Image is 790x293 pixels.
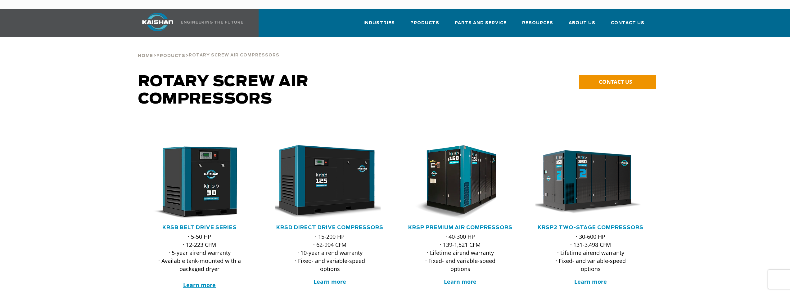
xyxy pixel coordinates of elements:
img: kaishan logo [134,13,181,31]
p: · 5-50 HP · 12-223 CFM · 5-year airend warranty · Available tank-mounted with a packaged dryer [157,233,242,289]
img: krsb30 [140,145,250,220]
a: CONTACT US [579,75,656,89]
a: KRSB Belt Drive Series [162,225,237,230]
a: Kaishan USA [134,9,244,37]
a: Learn more [183,281,216,289]
span: CONTACT US [599,78,632,85]
a: KRSP Premium Air Compressors [408,225,512,230]
span: About Us [569,20,595,27]
a: Learn more [314,278,346,285]
div: krsp150 [405,145,516,220]
span: Products [410,20,439,27]
a: Contact Us [611,15,644,36]
a: Industries [363,15,395,36]
a: About Us [569,15,595,36]
div: krsb30 [144,145,255,220]
img: krsp150 [400,145,511,220]
a: KRSP2 Two-Stage Compressors [538,225,643,230]
img: krsd125 [270,145,381,220]
a: Resources [522,15,553,36]
a: Parts and Service [455,15,507,36]
p: · 30-600 HP · 131-3,498 CFM · Lifetime airend warranty · Fixed- and variable-speed options [548,233,634,273]
span: Rotary Screw Air Compressors [189,53,279,57]
img: krsp350 [531,145,641,220]
a: Products [156,53,185,58]
a: Learn more [574,278,607,285]
span: Resources [522,20,553,27]
a: Learn more [444,278,476,285]
a: Products [410,15,439,36]
span: Home [138,54,153,58]
a: Home [138,53,153,58]
span: Parts and Service [455,20,507,27]
span: Industries [363,20,395,27]
img: Engineering the future [181,21,243,24]
div: krsd125 [275,145,385,220]
div: > > [138,37,279,61]
span: Products [156,54,185,58]
p: · 15-200 HP · 62-904 CFM · 10-year airend warranty · Fixed- and variable-speed options [287,233,373,273]
div: krsp350 [535,145,646,220]
span: Rotary Screw Air Compressors [138,74,309,107]
a: KRSD Direct Drive Compressors [276,225,383,230]
span: Contact Us [611,20,644,27]
p: · 40-300 HP · 139-1,521 CFM · Lifetime airend warranty · Fixed- and variable-speed options [418,233,503,273]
